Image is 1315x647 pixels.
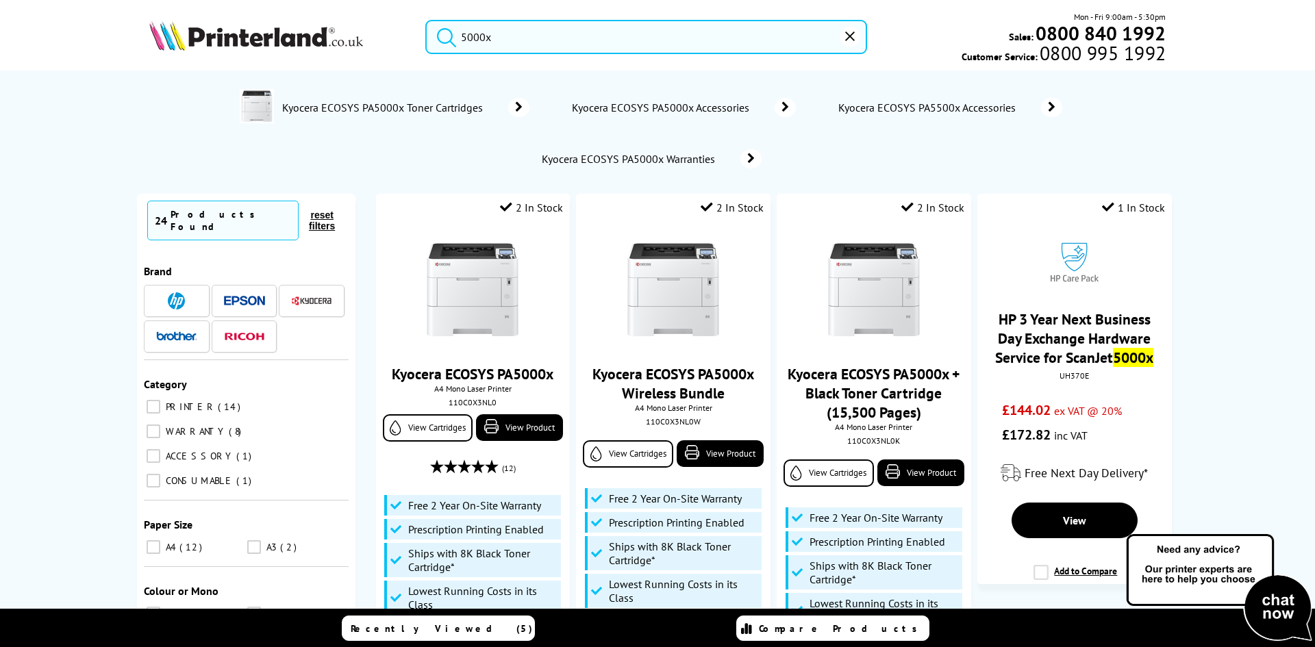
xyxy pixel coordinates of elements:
[351,622,533,635] span: Recently Viewed (5)
[392,364,553,383] a: Kyocera ECOSYS PA5000x
[1113,348,1153,367] mark: 5000x
[247,607,261,620] input: Colour 3
[147,449,160,463] input: ACCESSORY 1
[386,397,560,407] div: 110C0X3NL0
[408,522,544,536] span: Prescription Printing Enabled
[1102,201,1165,214] div: 1 In Stock
[229,425,245,437] span: 8
[155,214,167,227] span: 24
[281,101,488,114] span: Kyocera ECOSYS PA5000x Toner Cartridges
[1002,401,1051,419] span: £144.02
[1025,465,1148,481] span: Free Next Day Delivery*
[342,616,535,641] a: Recently Viewed (5)
[962,47,1166,63] span: Customer Service:
[147,424,160,438] input: WARRANTY 8
[837,101,1021,114] span: Kyocera ECOSYS PA5500x Accessories
[162,607,211,620] span: Mono
[901,201,964,214] div: 2 In Stock
[571,98,796,117] a: Kyocera ECOSYS PA5000x Accessories
[1063,513,1086,527] span: View
[224,296,265,306] img: Epson
[168,292,185,309] img: HP
[408,546,558,574] span: Ships with 8K Black Toner Cartridge*
[171,208,291,233] div: Products Found
[147,474,160,487] input: CONSUMABLE 1
[263,541,279,553] span: A3
[281,89,529,126] a: Kyocera ECOSYS PA5000x Toner Cartridges
[810,559,959,586] span: Ships with 8K Black Toner Cartridge*
[149,21,408,53] a: Printerland Logo
[810,596,959,624] span: Lowest Running Costs in its Class
[583,403,763,413] span: A4 Mono Laser Printer
[810,535,945,548] span: Prescription Printing Enabled
[502,455,516,481] span: (12)
[247,540,261,554] input: A3 2
[147,540,160,554] input: A4 12
[162,401,216,413] span: PRINTER
[1038,47,1166,60] span: 0800 995 1992
[622,238,725,341] img: Kyocera-PA5000x-Front-Main-Small.jpg
[1012,503,1138,538] a: View
[383,414,473,442] a: View Cartridges
[609,516,744,529] span: Prescription Printing Enabled
[144,518,192,531] span: Paper Size
[156,331,197,341] img: Brother
[1002,426,1051,444] span: £172.82
[877,459,964,486] a: View Product
[408,584,558,611] span: Lowest Running Costs in its Class
[144,377,187,391] span: Category
[784,422,964,432] span: A4 Mono Laser Printer
[1051,238,1099,286] img: HP-CarePack-Logo-NEW-Small.gif
[224,333,265,340] img: Ricoh
[144,264,172,278] span: Brand
[325,607,345,620] span: 3
[736,616,929,641] a: Compare Products
[144,584,218,598] span: Colour or Mono
[583,440,673,468] a: View Cartridges
[1036,21,1166,46] b: 0800 840 1992
[540,152,721,166] span: Kyocera ECOSYS PA5000x Warranties
[1034,27,1166,40] a: 0800 840 1992
[609,540,758,567] span: Ships with 8K Black Toner Cartridge*
[425,20,867,54] input: Se
[383,383,563,394] span: A4 Mono Laser Printer
[162,425,227,437] span: WARRANTY
[1054,404,1122,418] span: ex VAT @ 20%
[291,296,332,306] img: Kyocera
[571,101,755,114] span: Kyocera ECOSYS PA5000x Accessories
[586,416,760,427] div: 110C0X3NL0W
[147,400,160,414] input: PRINTER 14
[787,435,960,446] div: 110C0X3NL0K
[149,21,363,51] img: Printerland Logo
[788,364,960,422] a: Kyocera ECOSYS PA5000x + Black Toner Cartridge (15,500 Pages)
[988,370,1161,381] div: UH370E
[609,492,742,505] span: Free 2 Year On-Site Warranty
[162,474,235,487] span: CONSUMABLE
[500,201,563,214] div: 2 In Stock
[540,149,762,168] a: Kyocera ECOSYS PA5000x Warranties
[299,209,345,232] button: reset filters
[810,511,942,524] span: Free 2 Year On-Site Warranty
[476,414,563,441] a: View Product
[759,622,925,635] span: Compare Products
[236,450,255,462] span: 1
[421,238,524,341] img: Kyocera-PA5000x-Front-Main-Small.jpg
[280,541,300,553] span: 2
[1074,10,1166,23] span: Mon - Fri 9:00am - 5:30pm
[784,459,873,487] a: View Cartridges
[179,541,205,553] span: 12
[1034,565,1117,591] label: Add to Compare
[240,89,274,123] img: 110C0W3NL0-deptimage.jpg
[1009,30,1034,43] span: Sales:
[236,474,255,487] span: 1
[609,577,758,605] span: Lowest Running Costs in its Class
[823,238,925,341] img: Kyocera-PA5000x-Front-Main-Small.jpg
[162,541,178,553] span: A4
[984,454,1164,492] div: modal_delivery
[592,364,754,403] a: Kyocera ECOSYS PA5000x Wireless Bundle
[701,201,764,214] div: 2 In Stock
[995,309,1153,367] a: HP 3 Year Next Business Day Exchange Hardware Service for ScanJet5000x
[212,607,232,620] span: 5
[677,440,764,467] a: View Product
[147,607,160,620] input: Mono 5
